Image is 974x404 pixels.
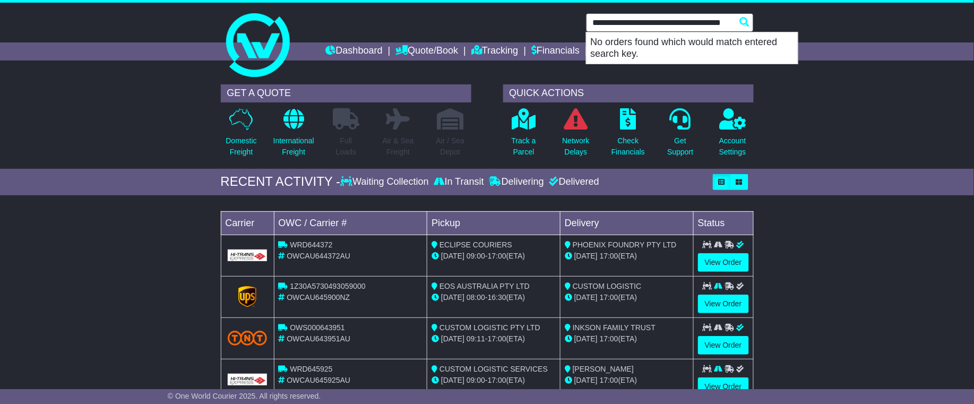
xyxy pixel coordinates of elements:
[441,293,464,302] span: [DATE]
[512,135,536,158] p: Track a Parcel
[439,240,512,249] span: ECLIPSE COURIERS
[287,252,350,260] span: OWCAU644372AU
[488,376,506,384] span: 17:00
[228,331,268,345] img: TNT_Domestic.png
[698,253,749,272] a: View Order
[467,376,485,384] span: 09:00
[611,108,645,164] a: CheckFinancials
[573,240,677,249] span: PHOENIX FOUNDRY PTY LTD
[488,293,506,302] span: 16:30
[693,211,753,235] td: Status
[667,135,693,158] p: Get Support
[432,251,556,262] div: - (ETA)
[432,176,487,188] div: In Transit
[471,42,518,61] a: Tracking
[274,211,427,235] td: OWC / Carrier #
[698,295,749,313] a: View Order
[287,293,350,302] span: OWCAU645900NZ
[565,333,689,345] div: (ETA)
[562,135,589,158] p: Network Delays
[488,252,506,260] span: 17:00
[565,292,689,303] div: (ETA)
[221,84,471,102] div: GET A QUOTE
[436,135,465,158] p: Air / Sea Depot
[574,334,598,343] span: [DATE]
[432,292,556,303] div: - (ETA)
[273,108,315,164] a: InternationalFreight
[574,252,598,260] span: [DATE]
[600,252,618,260] span: 17:00
[574,376,598,384] span: [DATE]
[573,282,642,290] span: CUSTOM LOGISTIC
[168,392,321,400] span: © One World Courier 2025. All rights reserved.
[225,108,257,164] a: DomesticFreight
[290,240,332,249] span: WRD644372
[573,365,634,373] span: [PERSON_NAME]
[287,334,350,343] span: OWCAU643951AU
[439,365,548,373] span: CUSTOM LOGISTIC SERVICES
[287,376,350,384] span: OWCAU645925AU
[290,282,365,290] span: 1Z30A5730493059000
[511,108,537,164] a: Track aParcel
[290,323,345,332] span: OWS000643951
[698,336,749,355] a: View Order
[326,42,383,61] a: Dashboard
[698,377,749,396] a: View Order
[719,135,746,158] p: Account Settings
[600,334,618,343] span: 17:00
[560,211,693,235] td: Delivery
[395,42,458,61] a: Quote/Book
[333,135,359,158] p: Full Loads
[573,323,656,332] span: INKSON FAMILY TRUST
[467,252,485,260] span: 09:00
[383,135,414,158] p: Air & Sea Freight
[600,376,618,384] span: 17:00
[531,42,580,61] a: Financials
[290,365,332,373] span: WRD645925
[565,375,689,386] div: (ETA)
[503,84,754,102] div: QUICK ACTIONS
[719,108,747,164] a: AccountSettings
[221,174,341,190] div: RECENT ACTIVITY -
[439,323,540,332] span: CUSTOM LOGISTIC PTY LTD
[340,176,431,188] div: Waiting Collection
[565,251,689,262] div: (ETA)
[611,135,645,158] p: Check Financials
[432,375,556,386] div: - (ETA)
[273,135,314,158] p: International Freight
[238,286,256,307] img: GetCarrierServiceLogo
[488,334,506,343] span: 17:00
[441,334,464,343] span: [DATE]
[427,211,561,235] td: Pickup
[547,176,599,188] div: Delivered
[667,108,694,164] a: GetSupport
[441,376,464,384] span: [DATE]
[467,293,485,302] span: 08:00
[600,293,618,302] span: 17:00
[562,108,590,164] a: NetworkDelays
[574,293,598,302] span: [DATE]
[221,211,274,235] td: Carrier
[439,282,530,290] span: EOS AUSTRALIA PTY LTD
[587,32,798,64] p: No orders found which would match entered search key.
[441,252,464,260] span: [DATE]
[467,334,485,343] span: 09:11
[487,176,547,188] div: Delivering
[432,333,556,345] div: - (ETA)
[228,374,268,385] img: GetCarrierServiceLogo
[226,135,256,158] p: Domestic Freight
[228,250,268,261] img: GetCarrierServiceLogo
